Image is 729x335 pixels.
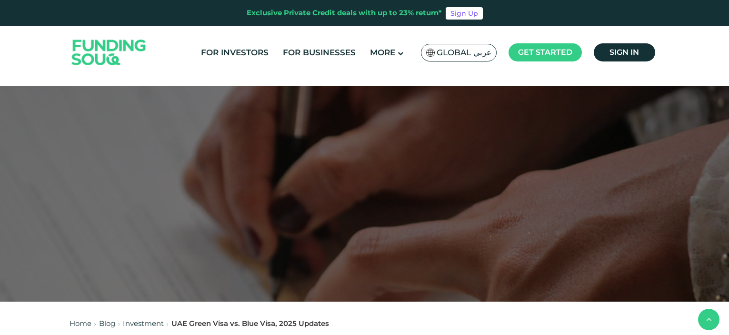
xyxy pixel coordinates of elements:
[280,45,358,61] a: For Businesses
[247,8,442,19] div: Exclusive Private Credit deals with up to 23% return*
[70,319,91,328] a: Home
[437,47,491,58] span: Global عربي
[609,48,639,57] span: Sign in
[99,319,115,328] a: Blog
[594,43,655,61] a: Sign in
[370,48,395,57] span: More
[123,319,164,328] a: Investment
[426,49,435,57] img: SA Flag
[698,309,719,330] button: back
[518,48,572,57] span: Get started
[199,45,271,61] a: For Investors
[62,29,156,77] img: Logo
[171,318,329,329] div: UAE Green Visa vs. Blue Visa, 2025 Updates
[446,7,483,20] a: Sign Up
